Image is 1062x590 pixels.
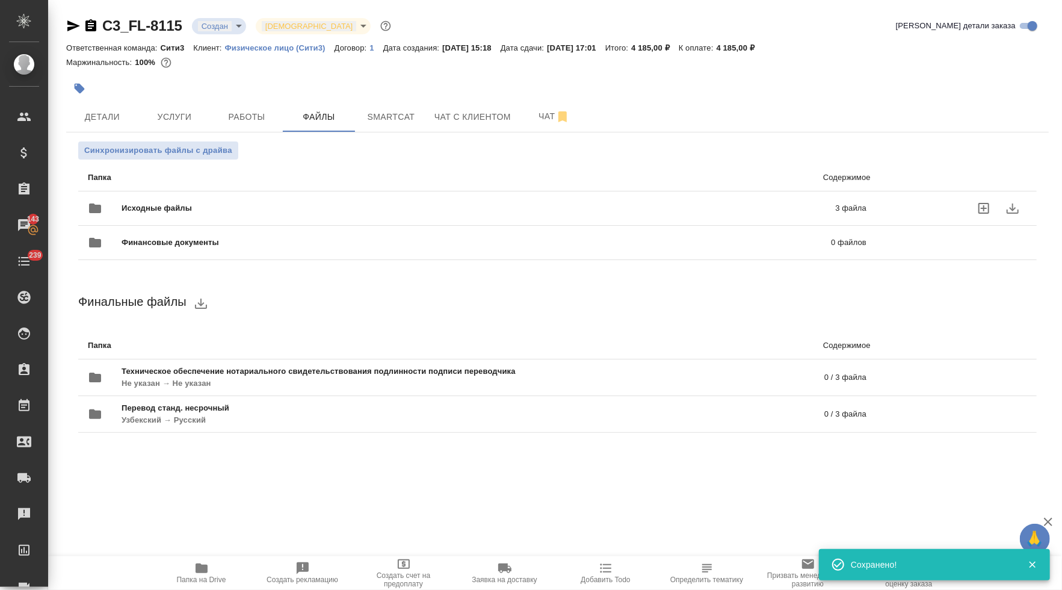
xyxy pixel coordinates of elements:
p: Содержимое [467,172,870,184]
p: 100% [135,58,158,67]
button: Создать рекламацию [252,556,353,590]
svg: Отписаться [555,110,570,124]
span: Работы [218,110,276,125]
button: Создать счет на предоплату [353,556,454,590]
span: Заявка на доставку [472,576,537,584]
p: Итого: [605,43,631,52]
div: Сохранено! [851,559,1010,571]
span: Исходные файлы [122,202,514,214]
p: [DATE] 15:18 [442,43,501,52]
p: К оплате: [679,43,717,52]
button: Синхронизировать файлы с драйва [78,141,238,160]
p: Физическое лицо (Сити3) [225,43,335,52]
button: Папка на Drive [151,556,252,590]
p: 3 файла [514,202,866,214]
button: Закрыть [1020,559,1045,570]
button: Добавить Todo [555,556,656,590]
button: Определить тематику [656,556,758,590]
span: [PERSON_NAME] детали заказа [896,20,1016,32]
label: uploadFiles [969,194,998,223]
a: 143 [3,210,45,240]
a: 239 [3,246,45,276]
span: Определить тематику [670,576,743,584]
a: Физическое лицо (Сити3) [225,42,335,52]
button: [DEMOGRAPHIC_DATA] [262,21,356,31]
button: Скопировать ссылку [84,19,98,33]
p: Папка [88,340,467,352]
a: C3_FL-8115 [102,17,182,34]
p: 4 185,00 ₽ [717,43,764,52]
p: 4 185,00 ₽ [631,43,679,52]
button: folder [81,363,110,392]
div: Создан [256,18,371,34]
p: 1 [369,43,383,52]
button: folder [81,400,110,429]
span: Услуги [146,110,203,125]
p: Не указан → Не указан [122,377,670,390]
span: Финальные файлы [78,295,187,308]
span: Создать счет на предоплату [360,571,447,588]
button: Заявка на доставку [454,556,555,590]
button: download [998,194,1027,223]
span: Чат [525,109,583,124]
span: Добавить Todo [581,576,630,584]
button: Скопировать ссылку для ЯМессенджера [66,19,81,33]
span: Синхронизировать файлы с драйва [84,144,232,157]
p: Дата сдачи: [501,43,547,52]
button: folder [81,194,110,223]
p: Клиент: [193,43,224,52]
span: Техническое обеспечение нотариального свидетельствования подлинности подписи переводчика [122,365,670,377]
span: Призвать менеджера по развитию [765,571,851,588]
span: Создать рекламацию [267,576,338,584]
span: Папка на Drive [177,576,226,584]
p: Маржинальность: [66,58,135,67]
button: download [187,289,215,318]
p: Договор: [335,43,370,52]
p: 0 / 3 файла [526,408,866,420]
span: Smartcat [362,110,420,125]
p: 0 / 3 файла [670,371,866,383]
p: Узбекский → Русский [122,414,526,426]
p: Сити3 [161,43,194,52]
span: Перевод станд. несрочный [122,402,526,414]
button: Создан [198,21,232,31]
button: 🙏 [1020,524,1050,554]
button: 0.00 RUB; [158,55,174,70]
span: Файлы [290,110,348,125]
p: 0 файлов [525,237,867,249]
p: Содержимое [467,340,870,352]
div: Создан [192,18,246,34]
span: 239 [22,249,49,261]
button: Призвать менеджера по развитию [758,556,859,590]
p: Дата создания: [383,43,442,52]
button: folder [81,228,110,257]
a: 1 [369,42,383,52]
span: Чат с клиентом [434,110,511,125]
button: Добавить тэг [66,75,93,102]
p: [DATE] 17:01 [547,43,605,52]
span: 🙏 [1025,526,1045,551]
p: Папка [88,172,467,184]
span: 143 [20,213,47,225]
p: Ответственная команда: [66,43,161,52]
span: Финансовые документы [122,237,525,249]
span: Детали [73,110,131,125]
